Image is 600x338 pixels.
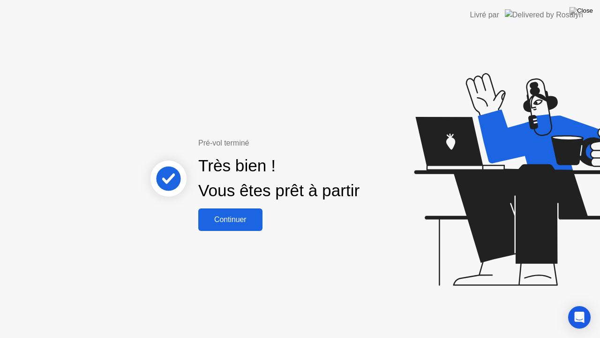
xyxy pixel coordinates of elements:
img: Close [570,7,593,15]
button: Continuer [198,208,262,231]
div: Open Intercom Messenger [568,306,591,329]
div: Pré-vol terminé [198,138,392,149]
div: Très bien ! Vous êtes prêt à partir [198,154,360,203]
div: Continuer [201,215,260,224]
img: Delivered by Rosalyn [505,9,583,20]
div: Livré par [470,9,499,21]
